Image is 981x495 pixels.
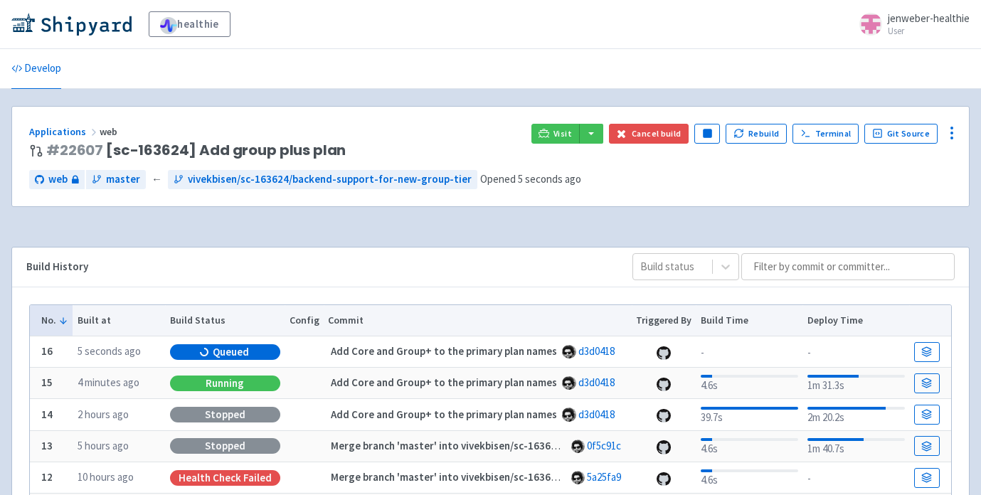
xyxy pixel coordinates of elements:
[480,172,581,186] span: Opened
[100,125,120,138] span: web
[78,344,141,358] time: 5 seconds ago
[914,373,940,393] a: Build Details
[78,376,139,389] time: 4 minutes ago
[149,11,230,37] a: healthie
[46,142,346,159] span: [sc-163624] Add group plus plan
[578,376,615,389] a: d3d0418
[609,124,689,144] button: Cancel build
[188,171,472,188] span: vivekbisen/sc-163624/backend-support-for-new-group-tier
[41,344,53,358] b: 16
[694,124,720,144] button: Pause
[165,305,285,336] th: Build Status
[29,125,100,138] a: Applications
[41,470,53,484] b: 12
[152,171,162,188] span: ←
[807,372,905,394] div: 1m 31.3s
[914,342,940,362] a: Build Details
[331,470,745,484] strong: Merge branch 'master' into vivekbisen/sc-163624/backend-support-for-new-group-tier
[331,344,557,358] strong: Add Core and Group+ to the primary plan names
[213,345,249,359] span: Queued
[701,467,798,489] div: 4.6s
[170,470,280,486] div: Health check failed
[888,26,970,36] small: User
[170,407,280,422] div: Stopped
[807,468,905,487] div: -
[587,470,621,484] a: 5a25fa9
[914,468,940,488] a: Build Details
[26,259,610,275] div: Build History
[78,470,134,484] time: 10 hours ago
[701,372,798,394] div: 4.6s
[807,435,905,457] div: 1m 40.7s
[914,405,940,425] a: Build Details
[701,404,798,426] div: 39.7s
[914,436,940,456] a: Build Details
[331,439,745,452] strong: Merge branch 'master' into vivekbisen/sc-163624/backend-support-for-new-group-tier
[553,128,572,139] span: Visit
[696,305,802,336] th: Build Time
[170,438,280,454] div: Stopped
[807,404,905,426] div: 2m 20.2s
[78,408,129,421] time: 2 hours ago
[864,124,938,144] a: Git Source
[41,376,53,389] b: 15
[331,408,557,421] strong: Add Core and Group+ to the primary plan names
[531,124,580,144] a: Visit
[741,253,955,280] input: Filter by commit or committer...
[41,439,53,452] b: 13
[48,171,68,188] span: web
[11,13,132,36] img: Shipyard logo
[331,376,557,389] strong: Add Core and Group+ to the primary plan names
[792,124,859,144] a: Terminal
[86,170,146,189] a: master
[41,313,68,328] button: No.
[578,408,615,421] a: d3d0418
[726,124,787,144] button: Rebuild
[168,170,477,189] a: vivekbisen/sc-163624/backend-support-for-new-group-tier
[578,344,615,358] a: d3d0418
[632,305,696,336] th: Triggered By
[851,13,970,36] a: jenweber-healthie User
[78,439,129,452] time: 5 hours ago
[106,171,140,188] span: master
[285,305,324,336] th: Config
[46,140,103,160] a: #22607
[888,11,970,25] span: jenweber-healthie
[701,435,798,457] div: 4.6s
[41,408,53,421] b: 14
[170,376,280,391] div: Running
[807,342,905,361] div: -
[518,172,581,186] time: 5 seconds ago
[11,49,61,89] a: Develop
[802,305,909,336] th: Deploy Time
[29,170,85,189] a: web
[587,439,621,452] a: 0f5c91c
[324,305,632,336] th: Commit
[73,305,165,336] th: Built at
[701,342,798,361] div: -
